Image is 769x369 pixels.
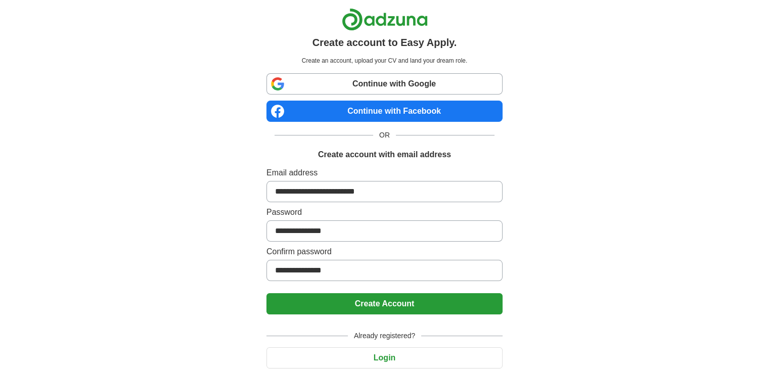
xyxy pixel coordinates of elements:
label: Password [266,206,503,218]
span: Already registered? [348,331,421,341]
button: Create Account [266,293,503,314]
a: Login [266,353,503,362]
p: Create an account, upload your CV and land your dream role. [268,56,501,65]
label: Confirm password [266,246,503,258]
a: Continue with Google [266,73,503,95]
a: Continue with Facebook [266,101,503,122]
span: OR [373,130,396,141]
label: Email address [266,167,503,179]
button: Login [266,347,503,368]
h1: Create account to Easy Apply. [312,35,457,50]
img: Adzuna logo [342,8,428,31]
h1: Create account with email address [318,149,451,161]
